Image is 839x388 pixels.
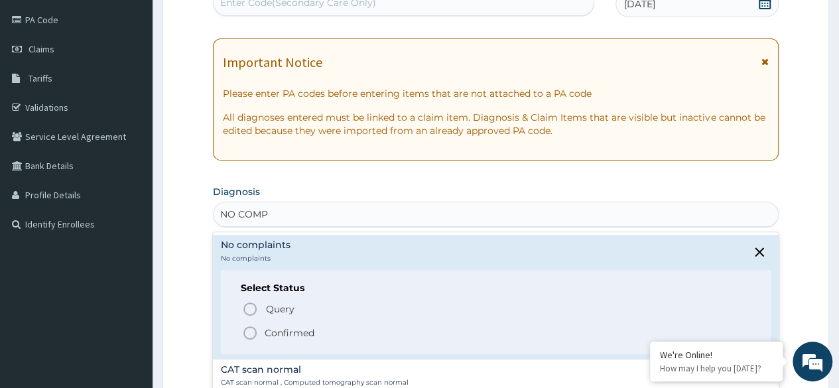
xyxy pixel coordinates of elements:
p: Please enter PA codes before entering items that are not attached to a PA code [223,87,769,100]
img: d_794563401_company_1708531726252_794563401 [25,66,54,99]
div: Minimize live chat window [218,7,249,38]
p: Confirmed [265,326,314,340]
textarea: Type your message and hit 'Enter' [7,252,253,298]
p: No complaints [221,254,290,263]
p: How may I help you today? [660,363,773,374]
span: We're online! [77,112,183,246]
i: close select status [751,244,767,260]
span: Tariffs [29,72,52,84]
label: Diagnosis [213,185,260,198]
h6: Select Status [241,283,751,293]
p: CAT scan normal , Computed tomography scan normal [221,378,409,387]
div: Chat with us now [69,74,223,92]
p: All diagnoses entered must be linked to a claim item. Diagnosis & Claim Items that are visible bu... [223,111,769,137]
i: status option filled [242,325,258,341]
span: Query [266,302,294,316]
h4: No complaints [221,240,290,250]
h1: Important Notice [223,55,322,70]
h4: CAT scan normal [221,365,409,375]
span: Claims [29,43,54,55]
div: We're Online! [660,349,773,361]
i: status option query [242,301,258,317]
